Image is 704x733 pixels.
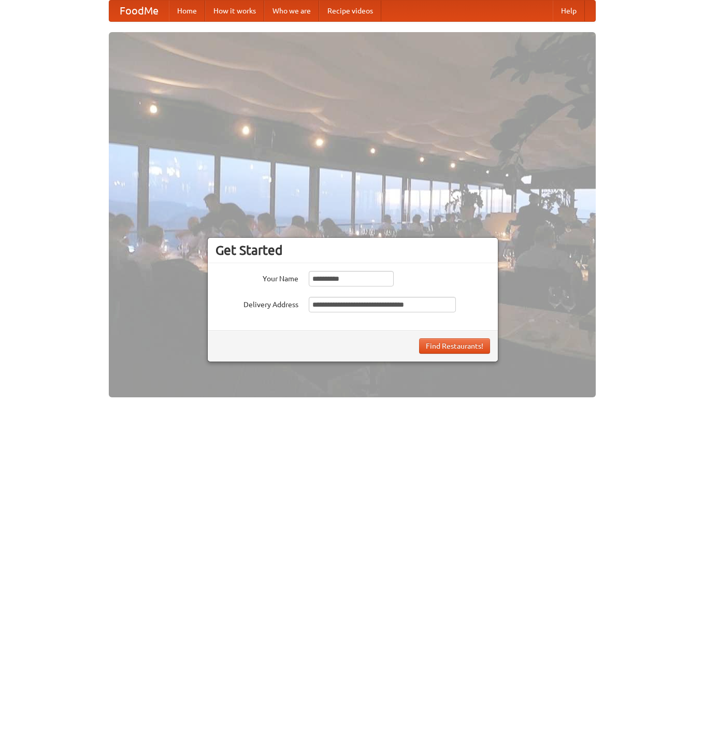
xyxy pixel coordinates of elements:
a: Recipe videos [319,1,381,21]
label: Delivery Address [215,297,298,310]
a: FoodMe [109,1,169,21]
button: Find Restaurants! [419,338,490,354]
a: Home [169,1,205,21]
a: How it works [205,1,264,21]
a: Who we are [264,1,319,21]
h3: Get Started [215,242,490,258]
label: Your Name [215,271,298,284]
a: Help [553,1,585,21]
